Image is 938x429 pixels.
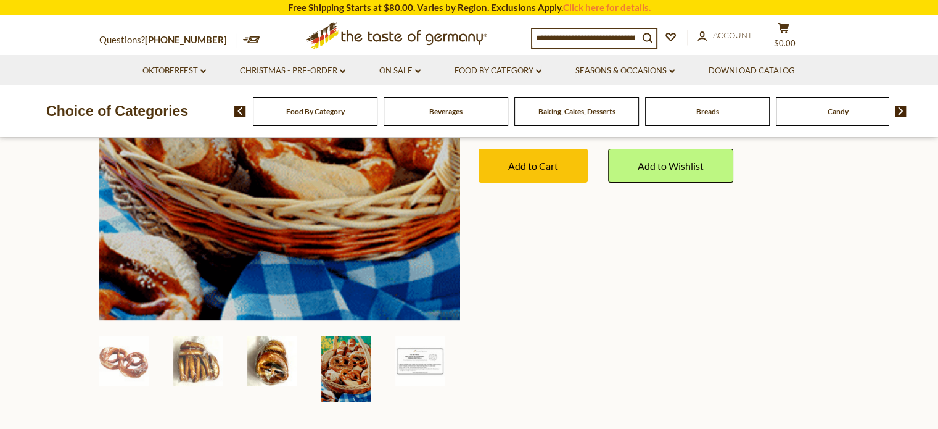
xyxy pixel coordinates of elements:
[508,160,558,172] span: Add to Cart
[828,107,849,116] a: Candy
[713,30,752,40] span: Account
[173,336,223,386] img: The Taste of Germany Bavarian Soft Pretzels, 4oz., 10 pc., handmade and frozen
[234,106,246,117] img: previous arrow
[142,64,206,78] a: Oktoberfest
[247,336,297,386] img: The Taste of Germany Bavarian Soft Pretzels, 4oz., 10 pc., handmade and frozen
[99,32,236,48] p: Questions?
[895,106,907,117] img: next arrow
[563,2,651,13] a: Click here for details.
[765,22,802,53] button: $0.00
[774,38,796,48] span: $0.00
[379,64,421,78] a: On Sale
[575,64,675,78] a: Seasons & Occasions
[696,107,719,116] a: Breads
[145,34,227,45] a: [PHONE_NUMBER]
[697,29,752,43] a: Account
[538,107,615,116] a: Baking, Cakes, Desserts
[455,64,541,78] a: Food By Category
[395,336,445,386] img: The Taste of Germany Bavarian Soft Pretzels, 4oz., 10 pc., handmade and frozen
[709,64,795,78] a: Download Catalog
[321,336,371,402] img: Handmade Fresh Bavarian Beer Garden Pretzels
[479,149,588,183] button: Add to Cart
[429,107,463,116] a: Beverages
[240,64,345,78] a: Christmas - PRE-ORDER
[99,336,149,386] img: The Taste of Germany Bavarian Soft Pretzels, 4oz., 10 pc., handmade and frozen
[608,149,733,183] a: Add to Wishlist
[286,107,345,116] a: Food By Category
